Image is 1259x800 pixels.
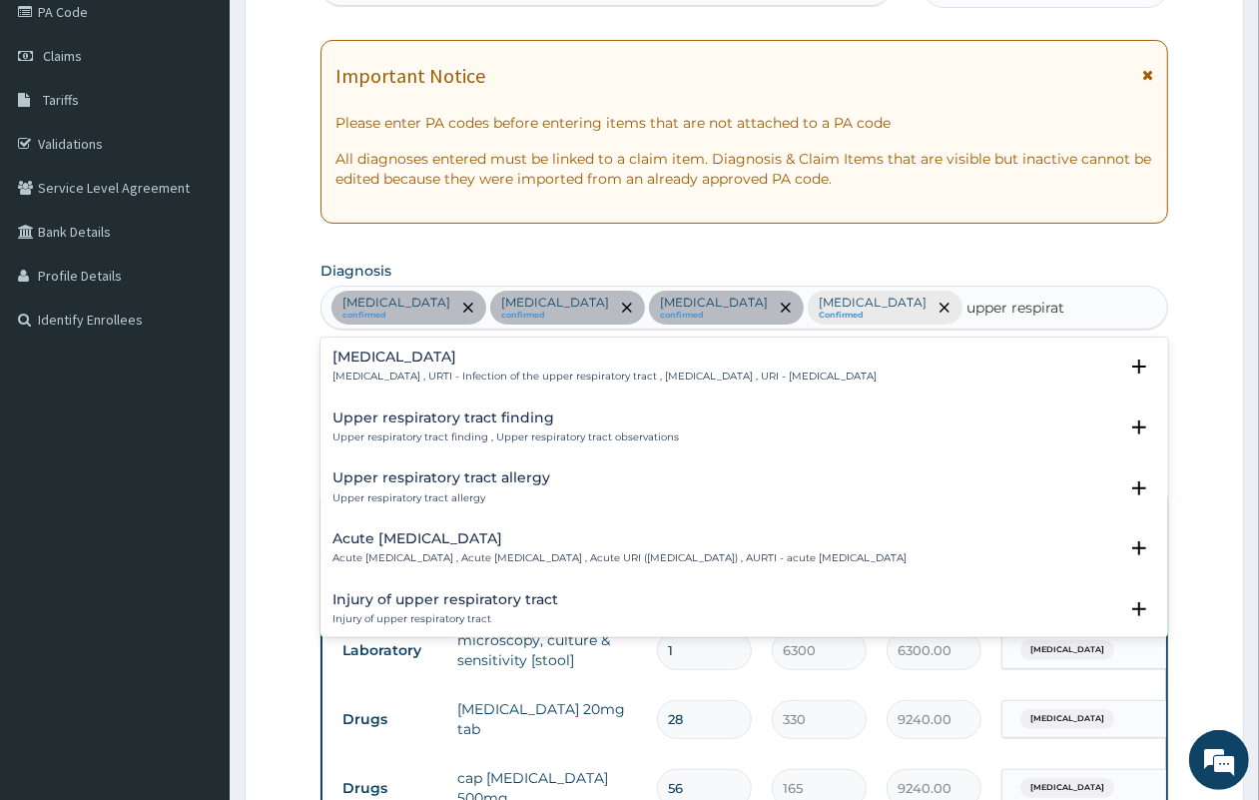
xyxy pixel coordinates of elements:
[43,91,79,109] span: Tariffs
[1127,597,1151,621] i: open select status
[342,295,450,311] p: [MEDICAL_DATA]
[819,295,927,311] p: [MEDICAL_DATA]
[104,112,335,138] div: Chat with us now
[43,47,82,65] span: Claims
[37,100,81,150] img: d_794563401_company_1708531726252_794563401
[447,689,647,749] td: [MEDICAL_DATA] 20mg tab
[335,65,485,87] h1: Important Notice
[1127,415,1151,439] i: open select status
[447,620,647,680] td: microscopy, culture & sensitivity [stool]
[332,531,907,546] h4: Acute [MEDICAL_DATA]
[332,370,877,384] p: [MEDICAL_DATA] , URTI - Infection of the upper respiratory tract , [MEDICAL_DATA] , URI - [MEDICA...
[1127,476,1151,500] i: open select status
[332,350,877,365] h4: [MEDICAL_DATA]
[332,701,447,738] td: Drugs
[332,592,558,607] h4: Injury of upper respiratory tract
[501,311,609,321] small: confirmed
[777,299,795,317] span: remove selection option
[327,10,375,58] div: Minimize live chat window
[819,311,927,321] small: Confirmed
[332,491,550,505] p: Upper respiratory tract allergy
[332,410,679,425] h4: Upper respiratory tract finding
[335,149,1153,189] p: All diagnoses entered must be linked to a claim item. Diagnosis & Claim Items that are visible bu...
[1020,778,1114,798] span: [MEDICAL_DATA]
[1020,640,1114,660] span: [MEDICAL_DATA]
[1127,536,1151,560] i: open select status
[342,311,450,321] small: confirmed
[332,470,550,485] h4: Upper respiratory tract allergy
[320,261,391,281] label: Diagnosis
[660,311,768,321] small: confirmed
[618,299,636,317] span: remove selection option
[332,551,907,565] p: Acute [MEDICAL_DATA] , Acute [MEDICAL_DATA] , Acute URI ([MEDICAL_DATA]) , AURTI - acute [MEDICAL...
[116,252,276,453] span: We're online!
[332,612,558,626] p: Injury of upper respiratory tract
[335,113,1153,133] p: Please enter PA codes before entering items that are not attached to a PA code
[332,430,679,444] p: Upper respiratory tract finding , Upper respiratory tract observations
[501,295,609,311] p: [MEDICAL_DATA]
[936,299,953,317] span: remove selection option
[459,299,477,317] span: remove selection option
[332,632,447,669] td: Laboratory
[660,295,768,311] p: [MEDICAL_DATA]
[1127,355,1151,379] i: open select status
[10,545,380,615] textarea: Type your message and hit 'Enter'
[1020,709,1114,729] span: [MEDICAL_DATA]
